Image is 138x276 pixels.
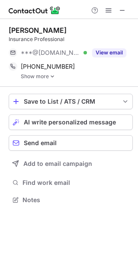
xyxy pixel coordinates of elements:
a: Show more [21,73,133,79]
img: - [50,73,55,79]
div: Save to List / ATS / CRM [24,98,118,105]
button: Add to email campaign [9,156,133,171]
span: Add to email campaign [23,160,92,167]
span: [PHONE_NUMBER] [21,63,75,70]
div: Insurance Professional [9,35,133,43]
button: Reveal Button [92,48,126,57]
button: AI write personalized message [9,114,133,130]
span: Notes [22,196,129,204]
span: AI write personalized message [24,119,116,126]
span: Send email [24,140,57,146]
img: ContactOut v5.3.10 [9,5,61,16]
button: save-profile-one-click [9,94,133,109]
button: Send email [9,135,133,151]
div: [PERSON_NAME] [9,26,67,35]
span: ***@[DOMAIN_NAME] [21,49,80,57]
button: Find work email [9,177,133,189]
span: Find work email [22,179,129,187]
button: Notes [9,194,133,206]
